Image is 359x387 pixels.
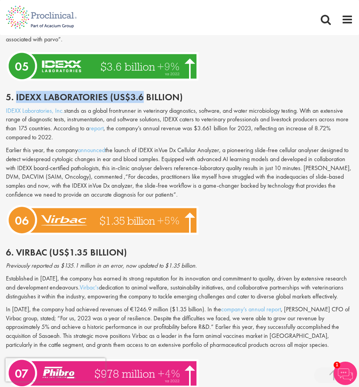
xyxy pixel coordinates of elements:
img: Chatbot [334,362,357,385]
a: Virbac's [80,283,99,291]
a: announced [78,146,105,154]
i: Previously reported as $135.1 million in an error, now updated to $1.35 billion. [6,261,197,270]
p: Earlier this year, the company the launch of IDEXX inVue Dx Cellular Analyzer, a pioneering slide... [6,146,353,199]
p: Established in [DATE], the company has earned its strong reputation for its innovation and commit... [6,274,353,301]
iframe: reCAPTCHA [5,358,105,382]
p: In [DATE], the company had achieved revenues of €1246.9 million ($1.35 billion). In the , [PERSON... [6,305,353,350]
span: 1 [334,362,340,368]
a: IDEXX Laboratories, Inc. [6,107,64,115]
h2: 5. Idexx Laboratories (US$3.6 billion) [6,92,353,102]
a: company’s annual report [221,305,281,313]
a: report [89,124,104,132]
p: stands as a global frontrunner in veterinary diagnostics, software, and water microbiology testin... [6,107,353,142]
h2: 6. Virbac (US$1.35 billion) [6,247,353,257]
